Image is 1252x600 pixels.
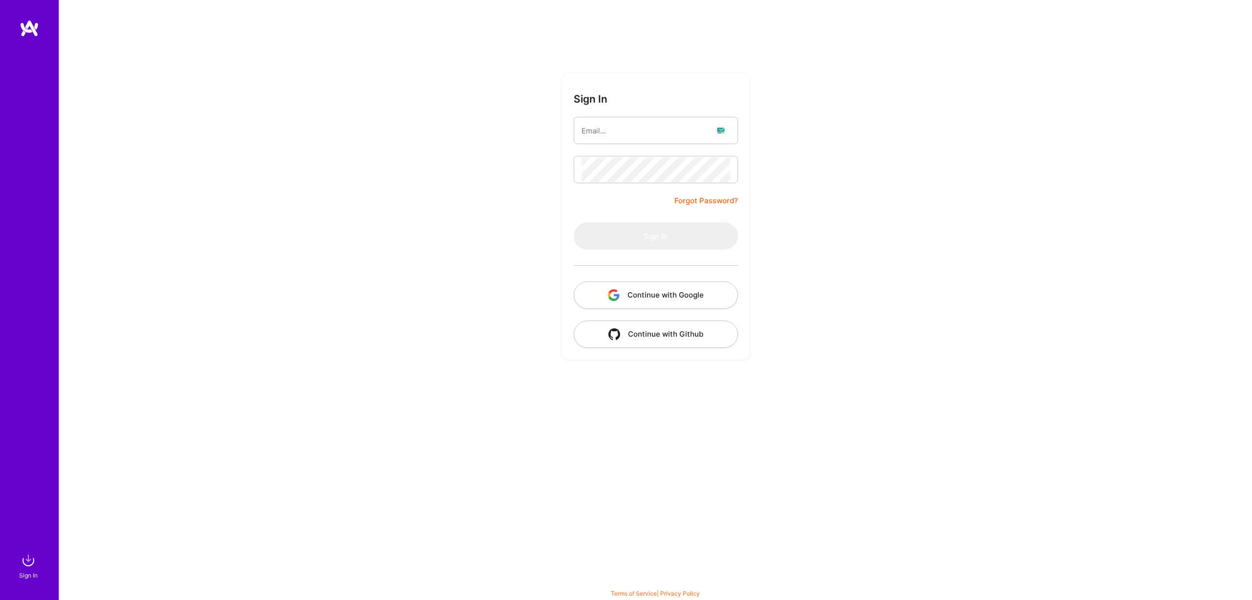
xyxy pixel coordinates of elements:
a: Forgot Password? [674,195,738,207]
img: icon [608,289,620,301]
button: Sign In [574,222,738,250]
a: Terms of Service [611,590,657,597]
div: © 2025 ATeams Inc., All rights reserved. [59,571,1252,595]
a: Privacy Policy [660,590,700,597]
input: Email... [581,118,730,143]
h3: Sign In [574,93,607,105]
div: Sign In [19,570,38,580]
img: sign in [19,551,38,570]
span: | [611,590,700,597]
button: Continue with Google [574,281,738,309]
img: logo [20,20,39,37]
a: sign inSign In [21,551,38,580]
img: icon [608,328,620,340]
button: Continue with Github [574,321,738,348]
